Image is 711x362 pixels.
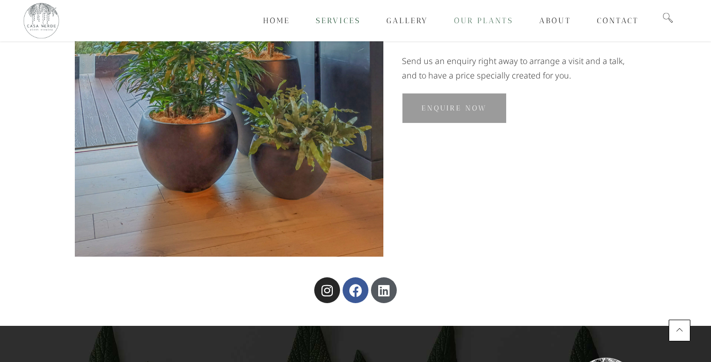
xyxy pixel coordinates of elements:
[402,54,641,83] p: Send us an enquiry right away to arrange a visit and a talk, and to have a price specially create...
[263,16,290,25] span: Home
[316,16,361,25] span: Services
[597,16,639,25] span: Contact
[539,16,571,25] span: About
[454,16,513,25] span: Our Plants
[402,93,507,123] a: Enquire Now
[386,16,428,25] span: Gallery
